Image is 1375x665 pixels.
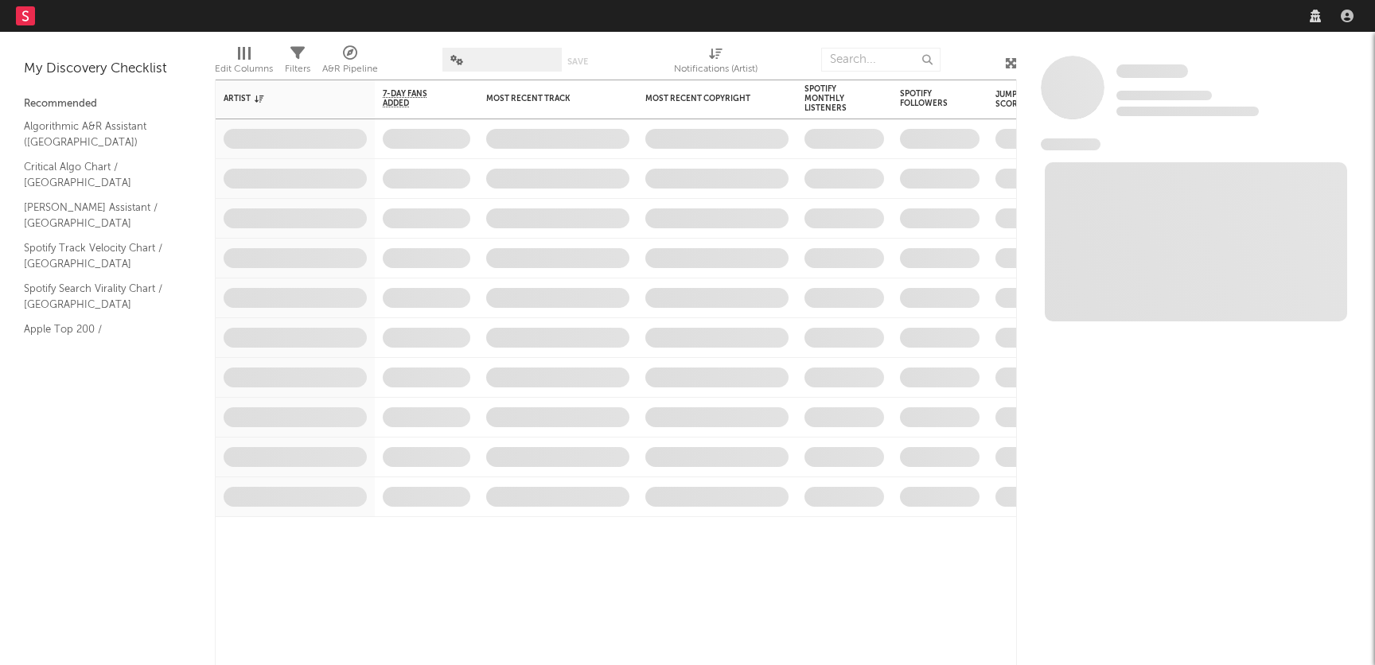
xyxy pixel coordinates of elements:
[215,60,273,79] div: Edit Columns
[821,48,941,72] input: Search...
[24,199,175,231] a: [PERSON_NAME] Assistant / [GEOGRAPHIC_DATA]
[24,280,175,313] a: Spotify Search Virality Chart / [GEOGRAPHIC_DATA]
[613,91,629,107] button: Filter by Most Recent Track
[24,158,175,191] a: Critical Algo Chart / [GEOGRAPHIC_DATA]
[24,239,175,272] a: Spotify Track Velocity Chart / [GEOGRAPHIC_DATA]
[322,40,378,86] div: A&R Pipeline
[773,91,789,107] button: Filter by Most Recent Copyright
[868,91,884,107] button: Filter by Spotify Monthly Listeners
[351,91,367,107] button: Filter by Artist
[645,94,765,103] div: Most Recent Copyright
[674,40,758,86] div: Notifications (Artist)
[1116,64,1188,78] span: Some Artist
[1041,138,1100,150] span: News Feed
[900,89,956,108] div: Spotify Followers
[383,89,446,108] span: 7-Day Fans Added
[215,40,273,86] div: Edit Columns
[674,60,758,79] div: Notifications (Artist)
[285,40,310,86] div: Filters
[454,91,470,107] button: Filter by 7-Day Fans Added
[995,90,1035,109] div: Jump Score
[322,60,378,79] div: A&R Pipeline
[24,321,175,353] a: Apple Top 200 / [GEOGRAPHIC_DATA]
[224,94,343,103] div: Artist
[24,95,191,114] div: Recommended
[1116,107,1259,116] span: 0 fans last week
[1116,64,1188,80] a: Some Artist
[24,60,191,79] div: My Discovery Checklist
[567,57,588,66] button: Save
[1116,91,1212,100] span: Tracking Since: [DATE]
[24,118,175,150] a: Algorithmic A&R Assistant ([GEOGRAPHIC_DATA])
[285,60,310,79] div: Filters
[964,91,980,107] button: Filter by Spotify Followers
[804,84,860,113] div: Spotify Monthly Listeners
[486,94,606,103] div: Most Recent Track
